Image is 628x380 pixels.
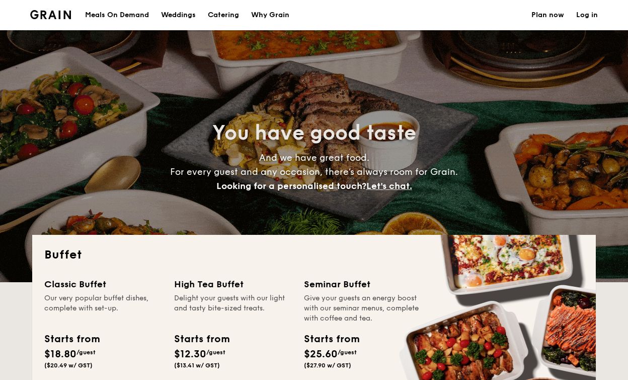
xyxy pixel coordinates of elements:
[44,247,584,263] h2: Buffet
[44,348,76,360] span: $18.80
[174,362,220,369] span: ($13.41 w/ GST)
[44,362,93,369] span: ($20.49 w/ GST)
[304,277,422,291] div: Seminar Buffet
[206,349,225,356] span: /guest
[304,293,422,324] div: Give your guests an energy boost with our seminar menus, complete with coffee and tea.
[76,349,96,356] span: /guest
[44,332,99,347] div: Starts from
[174,348,206,360] span: $12.30
[304,348,338,360] span: $25.60
[44,293,162,324] div: Our very popular buffet dishes, complete with set-up.
[30,10,71,19] a: Logotype
[30,10,71,19] img: Grain
[304,362,351,369] span: ($27.90 w/ GST)
[44,277,162,291] div: Classic Buffet
[304,332,359,347] div: Starts from
[338,349,357,356] span: /guest
[174,332,229,347] div: Starts from
[366,180,412,192] span: Let's chat.
[174,293,292,324] div: Delight your guests with our light and tasty bite-sized treats.
[174,277,292,291] div: High Tea Buffet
